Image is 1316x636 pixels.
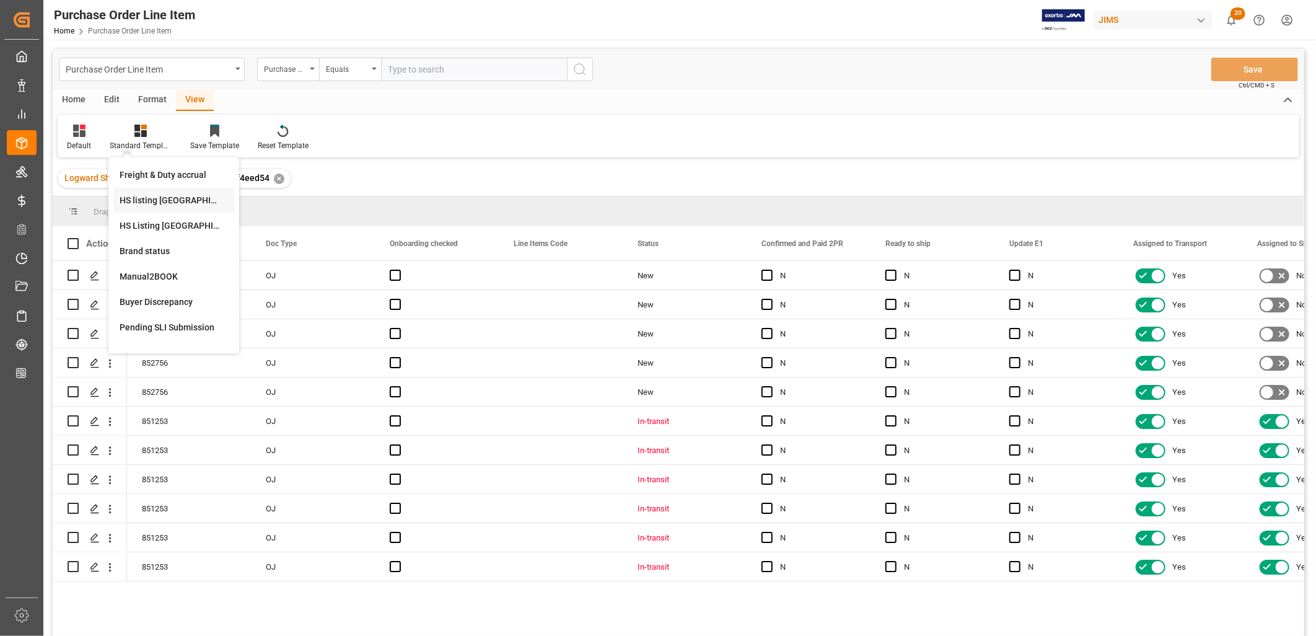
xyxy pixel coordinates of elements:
[120,270,228,283] div: Manual2BOOK
[780,349,856,378] div: N
[127,494,251,523] div: 851253
[120,219,228,232] div: HS Listing [GEOGRAPHIC_DATA]
[904,262,980,290] div: N
[638,524,732,552] div: In-transit
[251,465,375,493] div: OJ
[1028,407,1103,436] div: N
[251,407,375,435] div: OJ
[120,194,228,207] div: HS listing [GEOGRAPHIC_DATA]
[1028,495,1103,523] div: N
[53,290,127,319] div: Press SPACE to select this row.
[120,347,228,360] div: Supplier Ready to Ship
[53,348,127,378] div: Press SPACE to select this row.
[120,296,228,309] div: Buyer Discrepancy
[53,90,95,111] div: Home
[1094,11,1213,29] div: JIMS
[129,90,176,111] div: Format
[53,261,127,290] div: Press SPACE to select this row.
[1172,320,1186,348] span: Yes
[780,495,856,523] div: N
[1172,291,1186,319] span: Yes
[1296,524,1310,552] span: Yes
[1028,378,1103,407] div: N
[127,407,251,435] div: 851253
[638,349,732,378] div: New
[54,6,195,24] div: Purchase Order Line Item
[53,378,127,407] div: Press SPACE to select this row.
[885,239,931,248] span: Ready to ship
[514,239,568,248] span: Line Items Code
[1028,466,1103,494] div: N
[1028,320,1103,348] div: N
[110,140,172,151] div: Standard Templates
[54,27,74,35] a: Home
[326,61,368,75] div: Equals
[53,465,127,494] div: Press SPACE to select this row.
[251,436,375,464] div: OJ
[274,174,284,184] div: ✕
[53,494,127,523] div: Press SPACE to select this row.
[1296,407,1310,436] span: Yes
[1172,466,1186,494] span: Yes
[127,465,251,493] div: 851253
[1172,407,1186,436] span: Yes
[1296,320,1306,348] span: No
[1239,81,1274,90] span: Ctrl/CMD + S
[1172,262,1186,290] span: Yes
[638,262,732,290] div: New
[1296,553,1310,581] span: Yes
[780,466,856,494] div: N
[264,61,306,75] div: Purchase Order Number
[1028,436,1103,465] div: N
[319,58,381,81] button: open menu
[638,436,732,465] div: In-transit
[1094,8,1217,32] button: JIMS
[780,378,856,407] div: N
[1217,6,1245,34] button: show 20 new notifications
[780,524,856,552] div: N
[780,291,856,319] div: N
[1172,349,1186,378] span: Yes
[59,58,245,81] button: open menu
[1296,291,1306,319] span: No
[780,436,856,465] div: N
[94,207,190,216] span: Drag here to set row groups
[1172,436,1186,465] span: Yes
[53,436,127,465] div: Press SPACE to select this row.
[251,261,375,289] div: OJ
[1028,524,1103,552] div: N
[904,436,980,465] div: N
[251,552,375,581] div: OJ
[266,239,297,248] span: Doc Type
[251,290,375,319] div: OJ
[53,523,127,552] div: Press SPACE to select this row.
[638,495,732,523] div: In-transit
[251,378,375,406] div: OJ
[1245,6,1273,34] button: Help Center
[53,319,127,348] div: Press SPACE to select this row.
[904,378,980,407] div: N
[1296,466,1310,494] span: Yes
[251,348,375,377] div: OJ
[1230,7,1245,20] span: 20
[53,407,127,436] div: Press SPACE to select this row.
[1296,495,1310,523] span: Yes
[638,239,659,248] span: Status
[257,58,319,81] button: open menu
[67,140,91,151] div: Default
[1042,9,1085,31] img: Exertis%20JAM%20-%20Email%20Logo.jpg_1722504956.jpg
[638,553,732,581] div: In-transit
[1028,553,1103,581] div: N
[904,466,980,494] div: N
[127,348,251,377] div: 852756
[904,291,980,319] div: N
[638,291,732,319] div: New
[251,319,375,348] div: OJ
[638,320,732,348] div: New
[1028,262,1103,290] div: N
[1133,239,1207,248] span: Assigned to Transport
[120,321,228,334] div: Pending SLI Submission
[390,239,458,248] span: Onboarding checked
[1028,291,1103,319] div: N
[251,523,375,552] div: OJ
